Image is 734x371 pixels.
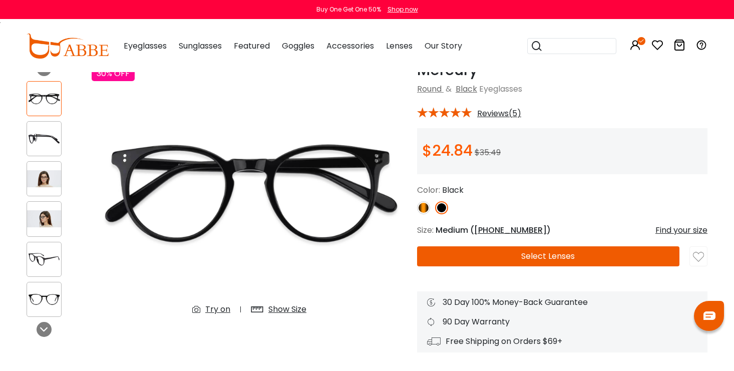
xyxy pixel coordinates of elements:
[316,5,381,14] div: Buy One Get One 50%
[475,147,501,158] span: $35.49
[92,61,407,324] img: Mercury Black Acetate Eyeglasses , UniversalBridgeFit Frames from ABBE Glasses
[417,61,707,79] h1: Mercury
[474,224,547,236] span: [PHONE_NUMBER]
[388,5,418,14] div: Shop now
[27,251,61,268] img: Mercury Black Acetate Eyeglasses , UniversalBridgeFit Frames from ABBE Glasses
[205,303,230,315] div: Try on
[27,170,61,187] img: Mercury Black Acetate Eyeglasses , UniversalBridgeFit Frames from ABBE Glasses
[27,130,61,147] img: Mercury Black Acetate Eyeglasses , UniversalBridgeFit Frames from ABBE Glasses
[422,140,473,161] span: $24.84
[124,40,167,52] span: Eyeglasses
[479,83,522,95] span: Eyeglasses
[417,83,442,95] a: Round
[27,34,109,59] img: abbeglasses.com
[436,224,551,236] span: Medium ( )
[477,109,521,118] span: Reviews(5)
[655,224,707,236] div: Find your size
[383,5,418,14] a: Shop now
[92,66,135,81] div: 30% OFF
[268,303,306,315] div: Show Size
[444,83,454,95] span: &
[425,40,462,52] span: Our Story
[427,316,697,328] div: 90 Day Warranty
[456,83,477,95] a: Black
[417,184,440,196] span: Color:
[27,210,61,227] img: Mercury Black Acetate Eyeglasses , UniversalBridgeFit Frames from ABBE Glasses
[386,40,413,52] span: Lenses
[703,311,715,320] img: chat
[442,184,464,196] span: Black
[427,335,697,347] div: Free Shipping on Orders $69+
[27,90,61,107] img: Mercury Black Acetate Eyeglasses , UniversalBridgeFit Frames from ABBE Glasses
[27,291,61,308] img: Mercury Black Acetate Eyeglasses , UniversalBridgeFit Frames from ABBE Glasses
[417,246,679,266] button: Select Lenses
[693,251,704,262] img: like
[179,40,222,52] span: Sunglasses
[326,40,374,52] span: Accessories
[427,296,697,308] div: 30 Day 100% Money-Back Guarantee
[234,40,270,52] span: Featured
[417,224,434,236] span: Size:
[282,40,314,52] span: Goggles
